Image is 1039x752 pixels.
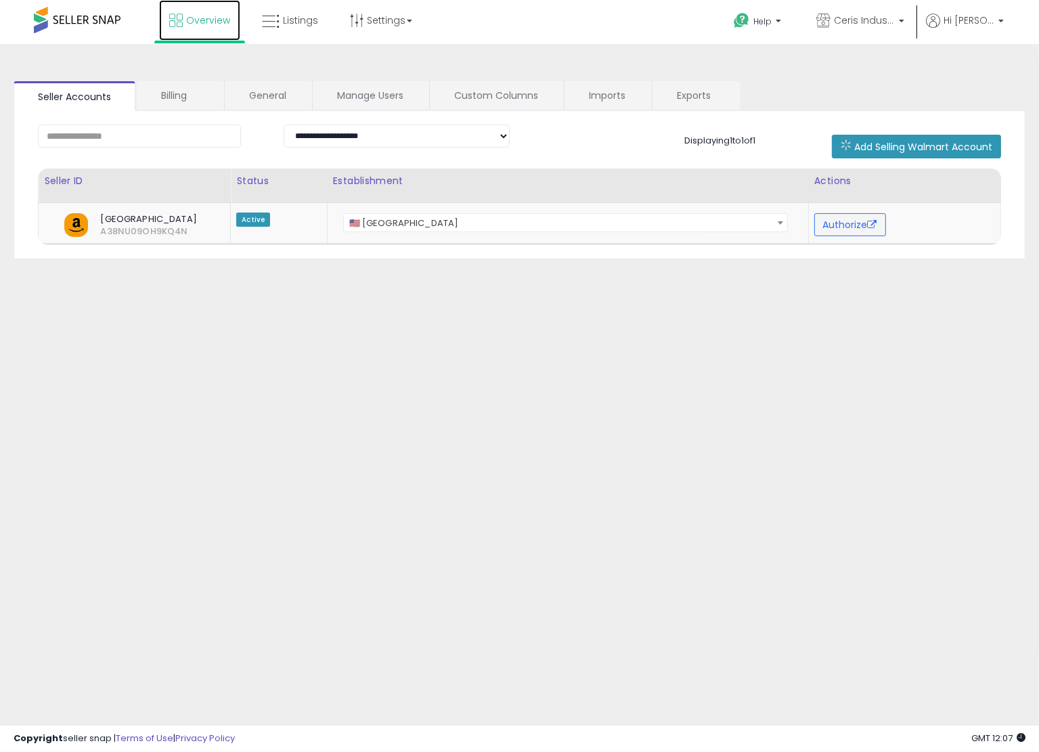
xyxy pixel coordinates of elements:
a: Billing [137,81,223,110]
a: Seller Accounts [14,81,135,111]
span: Overview [186,14,230,27]
span: Help [753,16,772,27]
a: Hi [PERSON_NAME] [926,14,1004,44]
div: Seller ID [44,174,225,188]
span: Displaying 1 to 1 of 1 [684,134,755,147]
a: Imports [565,81,650,110]
a: Exports [653,81,739,110]
span: 🇺🇸 United States [343,213,788,232]
span: Listings [283,14,318,27]
i: Get Help [733,12,750,29]
a: Custom Columns [430,81,562,110]
div: Establishment [333,174,803,188]
span: 🇺🇸 United States [344,214,787,233]
button: Add Selling Walmart Account [832,135,1001,158]
a: Help [723,2,795,44]
span: Ceris Industries, LLC [834,14,895,27]
span: Active [236,213,270,227]
div: Actions [814,174,995,188]
span: A38NU09OH9KQ4N [90,225,110,238]
span: Add Selling Walmart Account [854,140,992,154]
img: amazon.png [64,213,88,237]
a: Manage Users [313,81,428,110]
div: Status [236,174,321,188]
span: Hi [PERSON_NAME] [944,14,994,27]
span: [GEOGRAPHIC_DATA] [90,213,200,225]
a: General [225,81,311,110]
button: Authorize [814,213,886,236]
